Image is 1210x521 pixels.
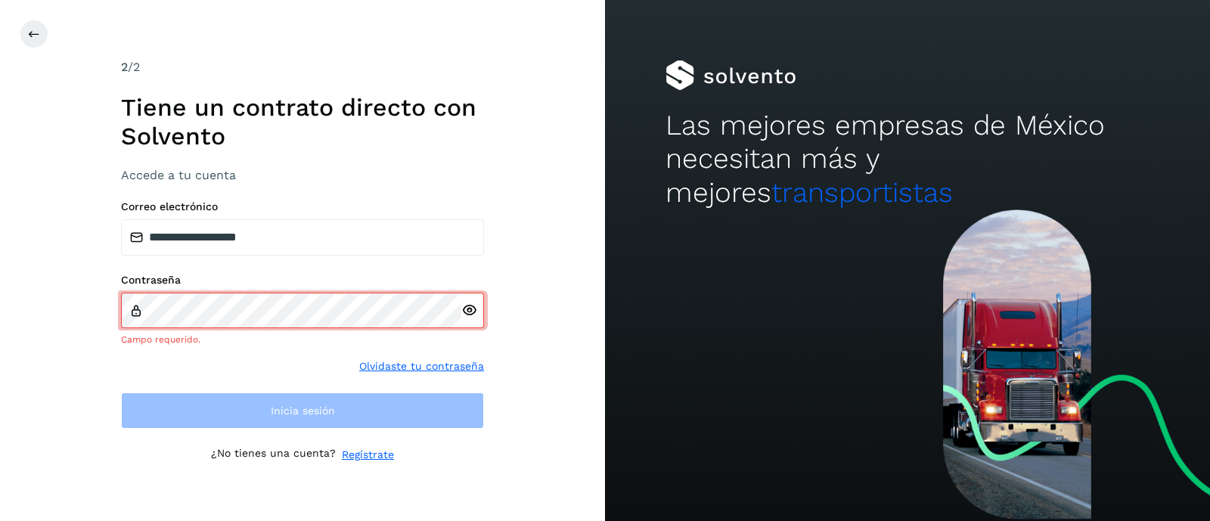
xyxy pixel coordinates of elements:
button: Inicia sesión [121,392,484,429]
span: Inicia sesión [271,405,335,416]
span: transportistas [771,176,953,209]
h1: Tiene un contrato directo con Solvento [121,93,484,151]
a: Olvidaste tu contraseña [359,358,484,374]
h2: Las mejores empresas de México necesitan más y mejores [665,109,1149,209]
a: Regístrate [342,447,394,463]
div: Campo requerido. [121,333,484,346]
div: /2 [121,58,484,76]
label: Correo electrónico [121,200,484,213]
p: ¿No tienes una cuenta? [211,447,336,463]
span: 2 [121,60,128,74]
h3: Accede a tu cuenta [121,168,484,182]
label: Contraseña [121,274,484,287]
